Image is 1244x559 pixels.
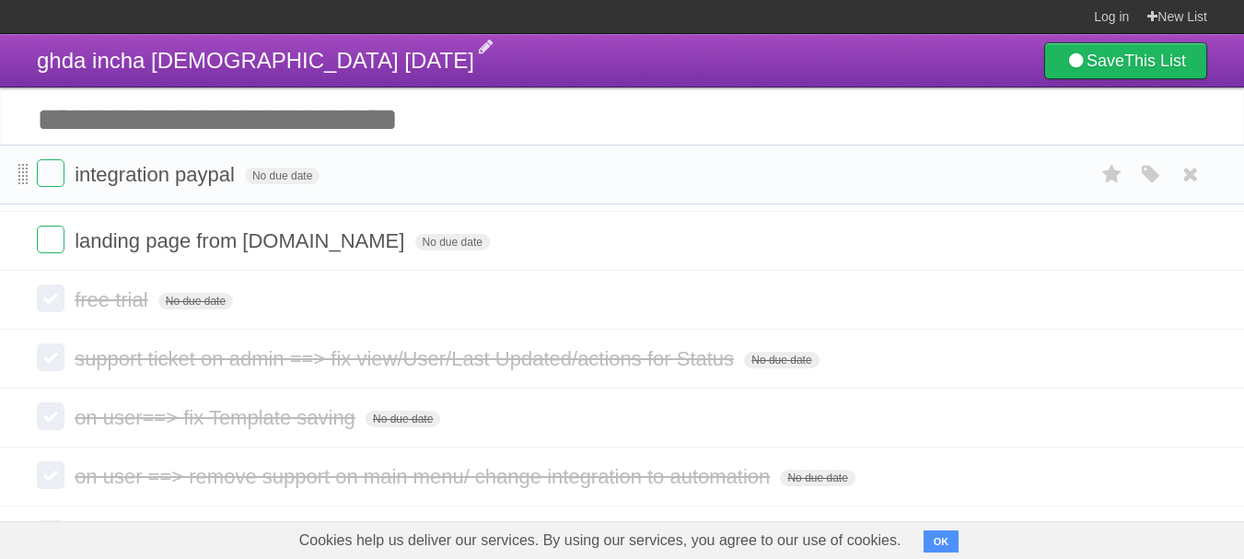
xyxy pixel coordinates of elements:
[37,226,64,253] label: Done
[37,461,64,489] label: Done
[75,229,409,252] span: landing page from [DOMAIN_NAME]
[158,293,233,309] span: No due date
[1044,42,1207,79] a: SaveThis List
[366,411,440,427] span: No due date
[75,347,738,370] span: support ticket on admin ==> fix view/User/Last Updated/actions for Status
[37,285,64,312] label: Done
[37,344,64,371] label: Done
[75,163,239,186] span: integration paypal
[245,168,320,184] span: No due date
[744,352,819,368] span: No due date
[37,48,474,73] span: ghda incha [DEMOGRAPHIC_DATA] [DATE]
[780,470,855,486] span: No due date
[1124,52,1186,70] b: This List
[924,530,959,553] button: OK
[1095,159,1130,190] label: Star task
[75,465,774,488] span: on user ==> remove support on main menu/ change integration to automation
[75,406,360,429] span: on user==> fix Template saving
[37,402,64,430] label: Done
[281,522,920,559] span: Cookies help us deliver our services. By using our services, you agree to our use of cookies.
[75,288,152,311] span: free trial
[415,234,490,250] span: No due date
[37,159,64,187] label: Done
[37,520,64,548] label: Done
